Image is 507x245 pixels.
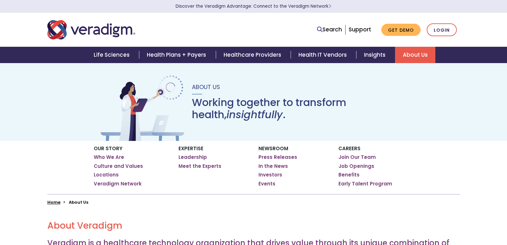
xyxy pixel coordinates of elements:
[192,96,408,121] h1: Working together to transform health, .
[226,107,283,122] em: insightfully
[47,199,60,205] a: Home
[258,172,282,178] a: Investors
[258,163,288,169] a: In the News
[47,19,135,40] img: Veradigm logo
[349,26,371,33] a: Support
[317,25,342,34] a: Search
[139,47,216,63] a: Health Plans + Payers
[94,163,143,169] a: Culture and Values
[338,181,392,187] a: Early Talent Program
[356,47,395,63] a: Insights
[258,154,297,160] a: Press Releases
[94,181,142,187] a: Veradigm Network
[427,23,457,37] a: Login
[178,154,207,160] a: Leadership
[178,163,221,169] a: Meet the Experts
[338,154,376,160] a: Join Our Team
[395,47,435,63] a: About Us
[94,154,124,160] a: Who We Are
[338,172,360,178] a: Benefits
[381,24,421,36] a: Get Demo
[86,47,139,63] a: Life Sciences
[216,47,291,63] a: Healthcare Providers
[176,3,331,9] a: Discover the Veradigm Advantage: Connect to the Veradigm NetworkLearn More
[329,3,331,9] span: Learn More
[47,220,460,231] h2: About Veradigm
[94,172,119,178] a: Locations
[338,163,374,169] a: Job Openings
[291,47,356,63] a: Health IT Vendors
[258,181,275,187] a: Events
[192,83,220,91] span: About Us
